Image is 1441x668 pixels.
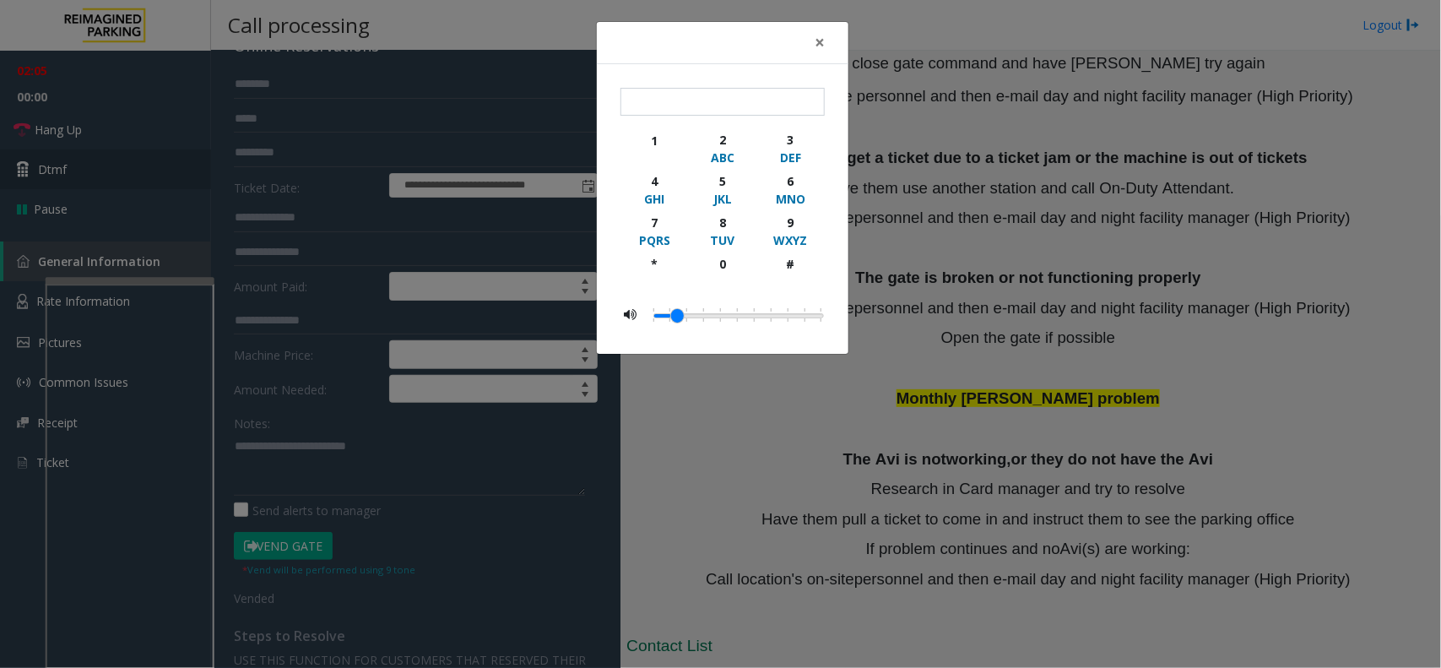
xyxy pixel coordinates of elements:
[688,128,756,169] button: 2ABC
[699,214,745,231] div: 8
[746,304,763,326] li: 0.3
[699,131,745,149] div: 2
[767,149,814,166] div: DEF
[679,304,696,326] li: 0.1
[767,214,814,231] div: 9
[756,252,825,291] button: #
[699,190,745,208] div: JKL
[688,210,756,252] button: 8TUV
[662,304,679,326] li: 0.05
[814,304,821,326] li: 0.5
[631,214,678,231] div: 7
[815,30,825,54] span: ×
[756,128,825,169] button: 3DEF
[631,132,678,149] div: 1
[767,231,814,249] div: WXYZ
[699,231,745,249] div: TUV
[696,304,712,326] li: 0.15
[767,172,814,190] div: 6
[688,252,756,291] button: 0
[653,304,662,326] li: 0
[712,304,729,326] li: 0.2
[699,149,745,166] div: ABC
[620,169,689,210] button: 4GHI
[767,131,814,149] div: 3
[756,169,825,210] button: 6MNO
[699,255,745,273] div: 0
[803,22,837,63] button: Close
[620,128,689,169] button: 1
[763,304,780,326] li: 0.35
[671,309,684,323] a: Drag
[699,172,745,190] div: 5
[620,210,689,252] button: 7PQRS
[767,190,814,208] div: MNO
[797,304,814,326] li: 0.45
[780,304,797,326] li: 0.4
[688,169,756,210] button: 5JKL
[729,304,746,326] li: 0.25
[756,210,825,252] button: 9WXYZ
[631,190,678,208] div: GHI
[767,255,814,273] div: #
[631,172,678,190] div: 4
[631,231,678,249] div: PQRS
